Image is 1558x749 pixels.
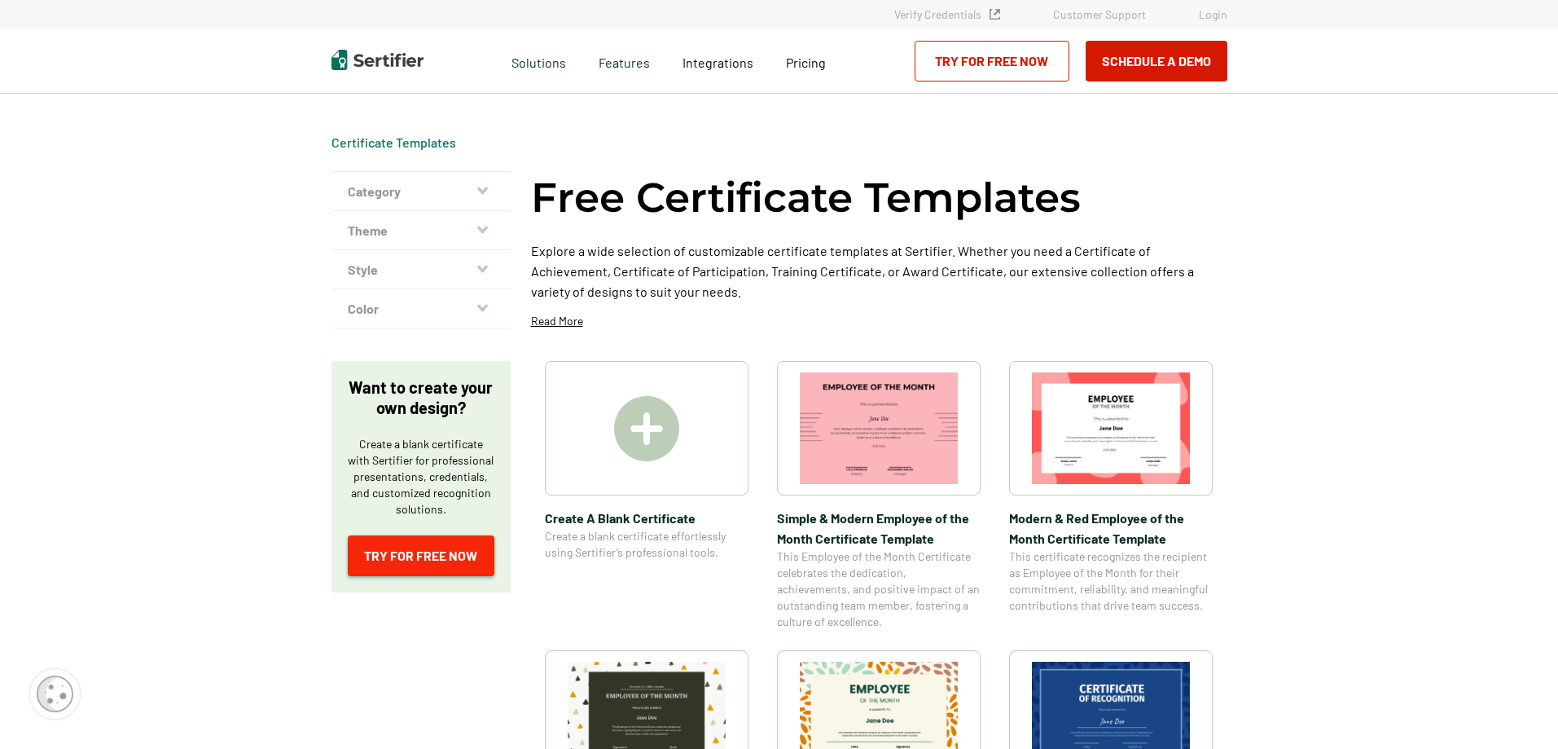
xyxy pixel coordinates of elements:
span: Pricing [786,55,826,70]
span: Simple & Modern Employee of the Month Certificate Template [777,508,981,549]
a: Verify Credentials [894,7,1000,21]
span: This Employee of the Month Certificate celebrates the dedication, achievements, and positive impa... [777,549,981,630]
p: Want to create your own design? [348,377,494,418]
img: Create A Blank Certificate [614,396,679,461]
button: Theme [331,211,511,250]
span: Create A Blank Certificate [545,508,748,528]
span: Modern & Red Employee of the Month Certificate Template [1009,508,1213,549]
h1: Free Certificate Templates [531,171,1081,224]
p: Create a blank certificate with Sertifier for professional presentations, credentials, and custom... [348,436,494,518]
img: Sertifier | Digital Credentialing Platform [331,50,424,70]
a: Pricing [786,51,826,71]
button: Color [331,289,511,328]
a: Try for Free Now [915,41,1069,82]
p: Explore a wide selection of customizable certificate templates at Sertifier. Whether you need a C... [531,240,1227,302]
button: Schedule a Demo [1086,41,1227,82]
img: Simple & Modern Employee of the Month Certificate Template [800,372,958,484]
a: Try for Free Now [348,535,494,576]
p: Read More [531,313,583,329]
a: Customer Support [1053,7,1146,21]
span: This certificate recognizes the recipient as Employee of the Month for their commitment, reliabil... [1009,549,1213,614]
a: Certificate Templates [331,134,456,150]
img: Cookie Popup Icon [37,676,73,712]
a: Modern & Red Employee of the Month Certificate TemplateModern & Red Employee of the Month Certifi... [1009,361,1213,630]
iframe: Chat Widget [1477,671,1558,749]
span: Integrations [682,55,753,70]
img: Modern & Red Employee of the Month Certificate Template [1032,372,1190,484]
a: Simple & Modern Employee of the Month Certificate TemplateSimple & Modern Employee of the Month C... [777,361,981,630]
span: Create a blank certificate effortlessly using Sertifier’s professional tools. [545,528,748,561]
button: Style [331,250,511,289]
a: Login [1199,7,1227,21]
span: Solutions [511,51,566,71]
img: Verified [990,9,1000,20]
span: Certificate Templates [331,134,456,151]
span: Features [599,51,650,71]
button: Category [331,172,511,211]
a: Integrations [682,51,753,71]
div: Breadcrumb [331,134,456,151]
